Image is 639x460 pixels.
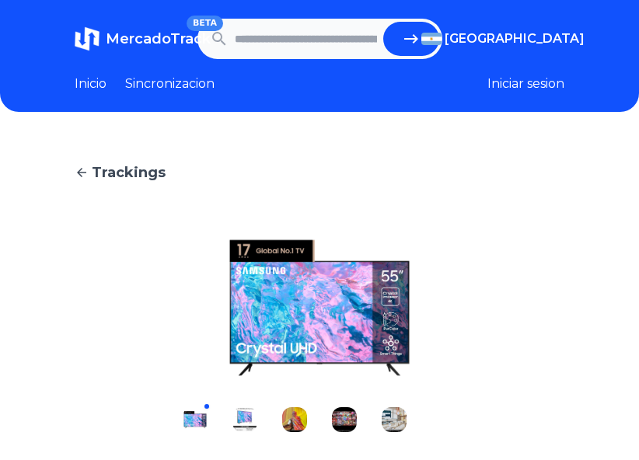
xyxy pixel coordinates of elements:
span: [GEOGRAPHIC_DATA] [445,30,585,48]
span: Trackings [92,162,166,183]
img: Argentina [421,33,442,45]
span: MercadoTrack [106,30,211,47]
a: MercadoTrackBETA [75,26,197,51]
a: Sincronizacion [125,75,215,93]
img: Smart Tv Samsung 55 Cristal Uhd 4k Cu7000 [382,407,407,432]
img: Smart Tv Samsung 55 Cristal Uhd 4k Cu7000 [282,407,307,432]
img: Smart Tv Samsung 55 Cristal Uhd 4k Cu7000 [431,407,456,432]
a: Inicio [75,75,106,93]
button: [GEOGRAPHIC_DATA] [421,30,564,48]
button: Iniciar sesion [487,75,564,93]
img: MercadoTrack [75,26,100,51]
span: BETA [187,16,223,31]
img: Smart Tv Samsung 55 Cristal Uhd 4k Cu7000 [170,233,469,382]
img: Smart Tv Samsung 55 Cristal Uhd 4k Cu7000 [232,407,257,432]
img: Smart Tv Samsung 55 Cristal Uhd 4k Cu7000 [332,407,357,432]
img: Smart Tv Samsung 55 Cristal Uhd 4k Cu7000 [183,407,208,432]
a: Trackings [75,162,564,183]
